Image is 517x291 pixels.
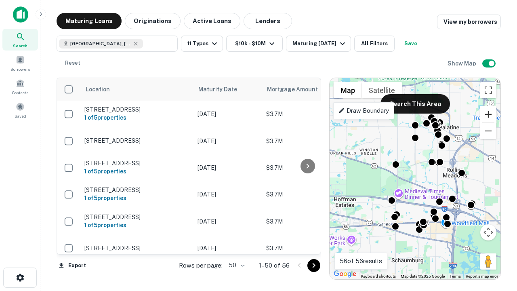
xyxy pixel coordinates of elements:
[448,59,477,68] h6: Show Map
[292,39,347,48] div: Maturing [DATE]
[267,84,328,94] span: Mortgage Amount
[259,261,290,270] p: 1–50 of 56
[307,259,320,272] button: Go to next page
[2,52,38,74] a: Borrowers
[332,269,358,279] a: Open this area in Google Maps (opens a new window)
[84,113,189,122] h6: 1 of 5 properties
[480,82,496,98] button: Toggle fullscreen view
[362,82,402,98] button: Show satellite imagery
[480,224,496,240] button: Map camera controls
[70,40,131,47] span: [GEOGRAPHIC_DATA], [GEOGRAPHIC_DATA]
[84,194,189,202] h6: 1 of 5 properties
[193,78,262,101] th: Maturity Date
[2,29,38,51] a: Search
[262,78,351,101] th: Mortgage Amount
[226,259,246,271] div: 50
[226,36,283,52] button: $10k - $10M
[354,36,395,52] button: All Filters
[477,226,517,265] iframe: Chat Widget
[84,137,189,144] p: [STREET_ADDRESS]
[184,13,240,29] button: Active Loans
[198,110,258,118] p: [DATE]
[85,84,110,94] span: Location
[466,274,498,278] a: Report a map error
[450,274,461,278] a: Terms (opens in new tab)
[244,13,292,29] button: Lenders
[181,36,223,52] button: 11 Types
[198,84,248,94] span: Maturity Date
[84,106,189,113] p: [STREET_ADDRESS]
[330,78,500,279] div: 0 0
[2,76,38,97] a: Contacts
[84,186,189,194] p: [STREET_ADDRESS]
[13,6,28,23] img: capitalize-icon.png
[340,256,382,266] p: 56 of 56 results
[60,55,86,71] button: Reset
[13,42,27,49] span: Search
[125,13,181,29] button: Originations
[198,217,258,226] p: [DATE]
[84,245,189,252] p: [STREET_ADDRESS]
[84,167,189,176] h6: 1 of 5 properties
[361,274,396,279] button: Keyboard shortcuts
[338,106,389,116] p: Draw Boundary
[398,36,424,52] button: Save your search to get updates of matches that match your search criteria.
[266,163,347,172] p: $3.7M
[2,99,38,121] a: Saved
[266,190,347,199] p: $3.7M
[179,261,223,270] p: Rows per page:
[84,221,189,230] h6: 1 of 5 properties
[480,106,496,122] button: Zoom in
[266,217,347,226] p: $3.7M
[266,244,347,253] p: $3.7M
[57,259,88,272] button: Export
[198,137,258,145] p: [DATE]
[401,274,445,278] span: Map data ©2025 Google
[80,78,193,101] th: Location
[198,190,258,199] p: [DATE]
[57,13,122,29] button: Maturing Loans
[380,94,450,114] button: Search This Area
[11,66,30,72] span: Borrowers
[332,269,358,279] img: Google
[286,36,351,52] button: Maturing [DATE]
[84,213,189,221] p: [STREET_ADDRESS]
[198,163,258,172] p: [DATE]
[334,82,362,98] button: Show street map
[437,15,501,29] a: View my borrowers
[266,110,347,118] p: $3.7M
[84,160,189,167] p: [STREET_ADDRESS]
[12,89,28,96] span: Contacts
[15,113,26,119] span: Saved
[198,244,258,253] p: [DATE]
[266,137,347,145] p: $3.7M
[480,123,496,139] button: Zoom out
